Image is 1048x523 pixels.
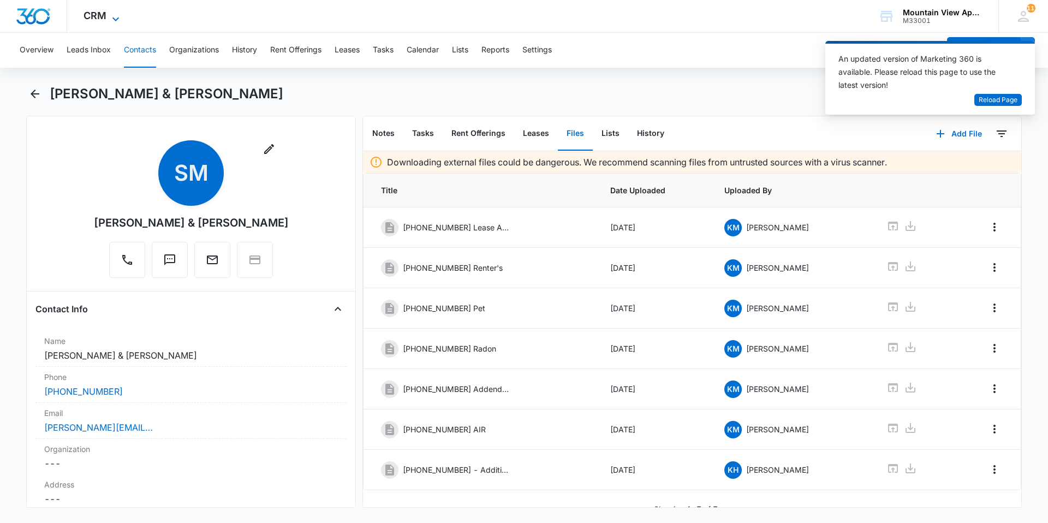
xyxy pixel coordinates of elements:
[403,343,496,354] p: [PHONE_NUMBER] Radon
[746,262,809,274] p: [PERSON_NAME]
[724,219,742,236] span: KM
[514,117,558,151] button: Leases
[925,121,993,147] button: Add File
[903,8,982,17] div: account name
[597,369,712,409] td: [DATE]
[35,403,347,439] div: Email[PERSON_NAME][EMAIL_ADDRESS][DOMAIN_NAME]
[152,259,188,268] a: Text
[597,207,712,248] td: [DATE]
[20,33,53,68] button: Overview
[35,474,347,510] div: Address---
[94,215,289,231] div: [PERSON_NAME] & [PERSON_NAME]
[35,367,347,403] div: Phone[PHONE_NUMBER]
[724,340,742,358] span: KM
[109,259,145,268] a: Call
[746,464,809,476] p: [PERSON_NAME]
[947,37,1021,63] button: Add Contact
[746,222,809,233] p: [PERSON_NAME]
[194,242,230,278] button: Email
[158,140,224,206] span: SM
[724,461,742,479] span: KH
[597,288,712,329] td: [DATE]
[481,33,509,68] button: Reports
[724,300,742,317] span: KM
[403,464,512,476] p: [PHONE_NUMBER] - Additional Addendum - Garage
[979,95,1017,105] span: Reload Page
[403,383,512,395] p: [PHONE_NUMBER] Addendums
[558,117,593,151] button: Files
[746,302,809,314] p: [PERSON_NAME]
[35,302,88,316] h4: Contact Info
[44,457,338,470] dd: ---
[329,300,347,318] button: Close
[610,185,699,196] span: Date Uploaded
[746,424,809,435] p: [PERSON_NAME]
[194,259,230,268] a: Email
[44,421,153,434] a: [PERSON_NAME][EMAIL_ADDRESS][DOMAIN_NAME]
[724,259,742,277] span: KM
[522,33,552,68] button: Settings
[724,185,860,196] span: Uploaded By
[26,85,43,103] button: Back
[597,409,712,450] td: [DATE]
[452,33,468,68] button: Lists
[986,259,1003,276] button: Overflow Menu
[67,33,111,68] button: Leads Inbox
[124,33,156,68] button: Contacts
[838,52,1009,92] div: An updated version of Marketing 360 is available. Please reload this page to use the latest version!
[986,218,1003,236] button: Overflow Menu
[169,33,219,68] button: Organizations
[628,117,673,151] button: History
[364,117,403,151] button: Notes
[44,407,338,419] label: Email
[986,299,1003,317] button: Overflow Menu
[403,302,485,314] p: [PHONE_NUMBER] Pet
[597,248,712,288] td: [DATE]
[1027,4,1035,13] span: 111
[403,424,486,435] p: [PHONE_NUMBER] AIR
[109,242,145,278] button: Call
[654,503,718,515] p: Showing 1-7 of 7
[993,125,1010,142] button: Filters
[44,385,123,398] a: [PHONE_NUMBER]
[44,349,338,362] dd: [PERSON_NAME] & [PERSON_NAME]
[746,343,809,354] p: [PERSON_NAME]
[270,33,321,68] button: Rent Offerings
[35,439,347,474] div: Organization---
[84,10,106,21] span: CRM
[593,117,628,151] button: Lists
[44,335,338,347] label: Name
[44,479,338,490] label: Address
[403,222,512,233] p: [PHONE_NUMBER] Lease Agreement
[724,381,742,398] span: KM
[50,86,283,102] h1: [PERSON_NAME] & [PERSON_NAME]
[403,117,443,151] button: Tasks
[903,17,982,25] div: account id
[403,262,503,274] p: [PHONE_NUMBER] Renter's
[746,383,809,395] p: [PERSON_NAME]
[407,33,439,68] button: Calendar
[381,185,584,196] span: Title
[44,492,338,506] dd: ---
[986,340,1003,357] button: Overflow Menu
[724,421,742,438] span: KM
[1027,4,1035,13] div: notifications count
[597,450,712,490] td: [DATE]
[986,461,1003,478] button: Overflow Menu
[232,33,257,68] button: History
[387,156,887,169] p: Downloading external files could be dangerous. We recommend scanning files from untrusted sources...
[44,371,338,383] label: Phone
[335,33,360,68] button: Leases
[986,420,1003,438] button: Overflow Menu
[986,380,1003,397] button: Overflow Menu
[35,331,347,367] div: Name[PERSON_NAME] & [PERSON_NAME]
[443,117,514,151] button: Rent Offerings
[44,443,338,455] label: Organization
[974,94,1022,106] button: Reload Page
[373,33,394,68] button: Tasks
[597,329,712,369] td: [DATE]
[152,242,188,278] button: Text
